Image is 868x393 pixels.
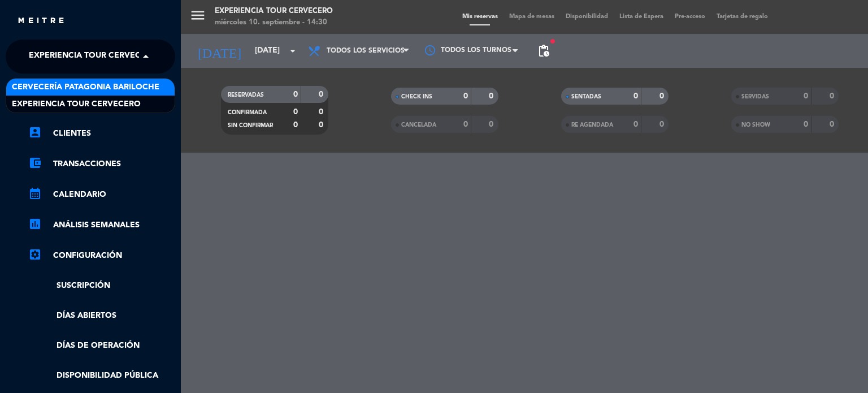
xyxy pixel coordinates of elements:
[28,187,42,200] i: calendar_month
[549,38,556,45] span: fiber_manual_record
[28,339,175,352] a: Días de Operación
[28,126,42,139] i: account_box
[28,188,175,201] a: Calendario
[28,157,175,171] a: Transacciones
[28,279,175,292] a: Suscripción
[28,218,175,232] a: ANÁLISIS SEMANALES
[29,45,158,68] span: Experiencia Tour Cervecero
[537,44,550,58] span: pending_actions
[28,127,175,140] a: Clientes
[28,248,42,261] i: settings_applications
[17,17,65,25] img: MEITRE
[28,309,175,322] a: Días abiertos
[28,156,42,170] i: account_balance_wallet
[28,369,175,382] a: Disponibilidad pública
[12,98,141,111] span: Experiencia Tour Cervecero
[12,81,159,94] span: Cervecería Patagonia Bariloche
[28,249,175,262] a: Configuración
[28,217,42,231] i: assessment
